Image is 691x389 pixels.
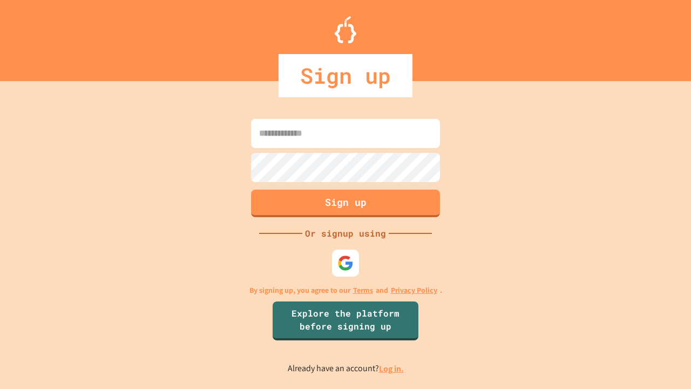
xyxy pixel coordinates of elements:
[251,190,440,217] button: Sign up
[335,16,356,43] img: Logo.svg
[288,362,404,375] p: Already have an account?
[273,301,418,340] a: Explore the platform before signing up
[302,227,389,240] div: Or signup using
[391,285,437,296] a: Privacy Policy
[379,363,404,374] a: Log in.
[337,255,354,271] img: google-icon.svg
[353,285,373,296] a: Terms
[249,285,442,296] p: By signing up, you agree to our and .
[279,54,412,97] div: Sign up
